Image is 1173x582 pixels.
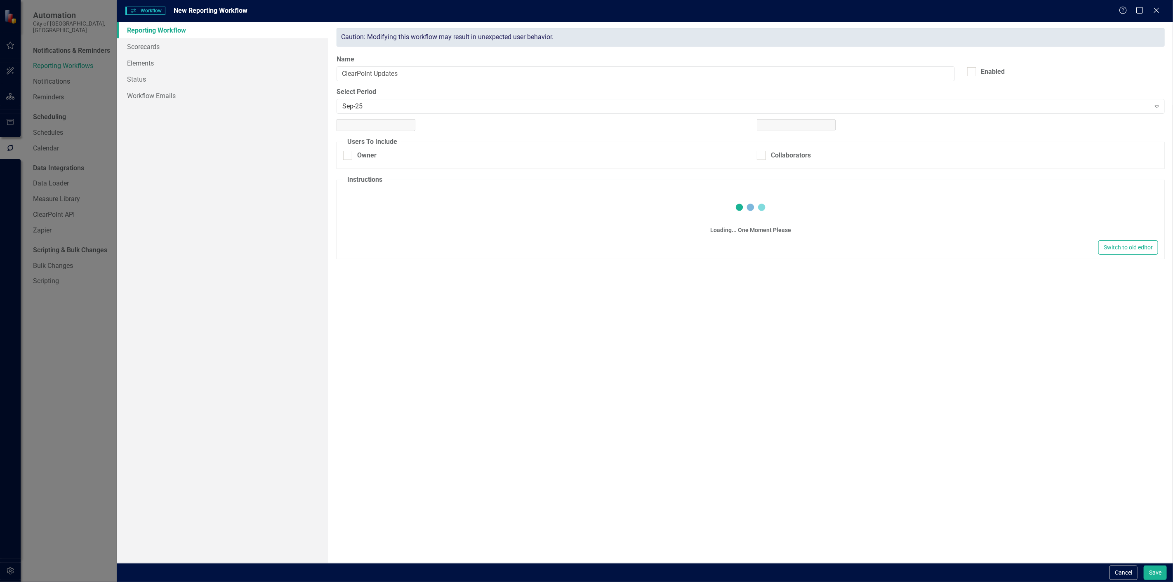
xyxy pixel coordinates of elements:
[343,137,401,147] legend: Users To Include
[117,55,328,71] a: Elements
[343,175,386,185] legend: Instructions
[337,28,1165,47] div: Caution: Modifying this workflow may result in unexpected user behavior.
[337,55,954,64] label: Name
[981,67,1005,77] div: Enabled
[357,151,377,160] div: Owner
[1098,240,1158,255] button: Switch to old editor
[117,22,328,38] a: Reporting Workflow
[1144,566,1167,580] button: Save
[117,38,328,55] a: Scorecards
[337,87,1165,97] label: Select Period
[710,226,791,234] div: Loading... One Moment Please
[117,71,328,87] a: Status
[337,66,954,82] input: Name
[342,102,1150,111] div: Sep-25
[771,151,811,160] div: Collaborators
[1109,566,1138,580] button: Cancel
[125,7,165,15] span: Workflow
[174,7,247,14] span: New Reporting Workflow
[117,87,328,104] a: Workflow Emails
